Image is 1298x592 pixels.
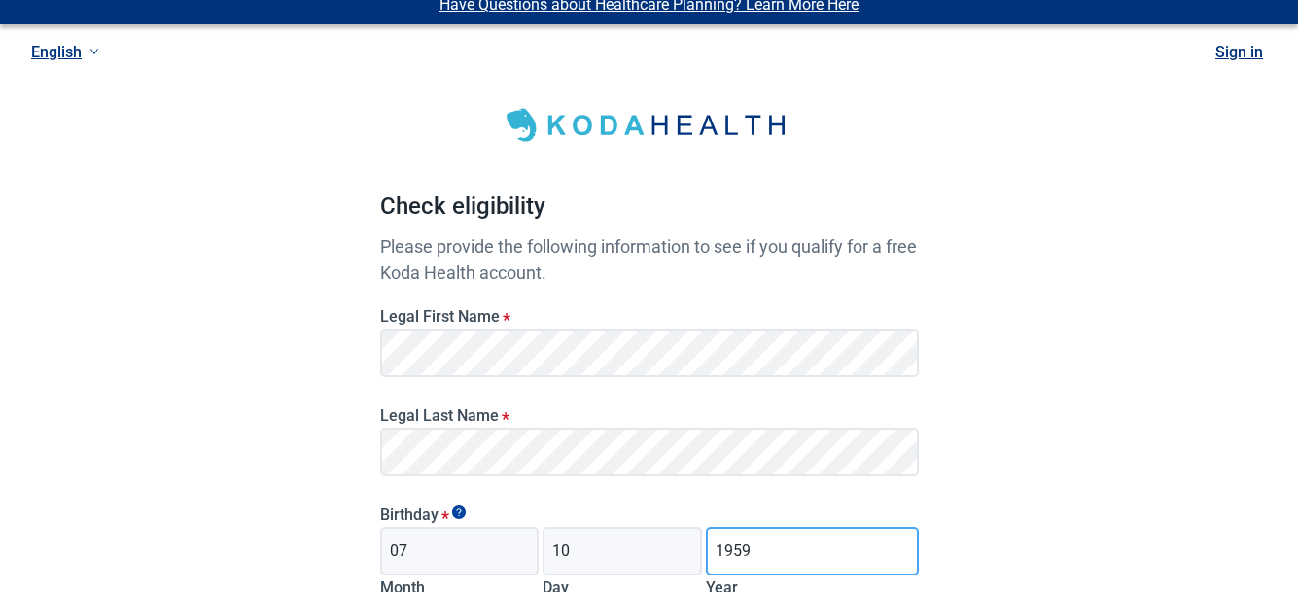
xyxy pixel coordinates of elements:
a: Current language: English [23,36,107,68]
img: Koda Health [494,101,805,150]
label: Legal First Name [380,307,919,326]
a: Sign in [1215,43,1263,61]
label: Legal Last Name [380,406,919,425]
input: Birth day [543,527,702,575]
span: Show tooltip [452,505,466,519]
h1: Check eligibility [380,189,919,233]
p: Please provide the following information to see if you qualify for a free Koda Health account. [380,233,919,286]
span: down [89,47,99,56]
input: Birth year [706,527,918,575]
legend: Birthday [380,505,919,524]
input: Birth month [380,527,540,575]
